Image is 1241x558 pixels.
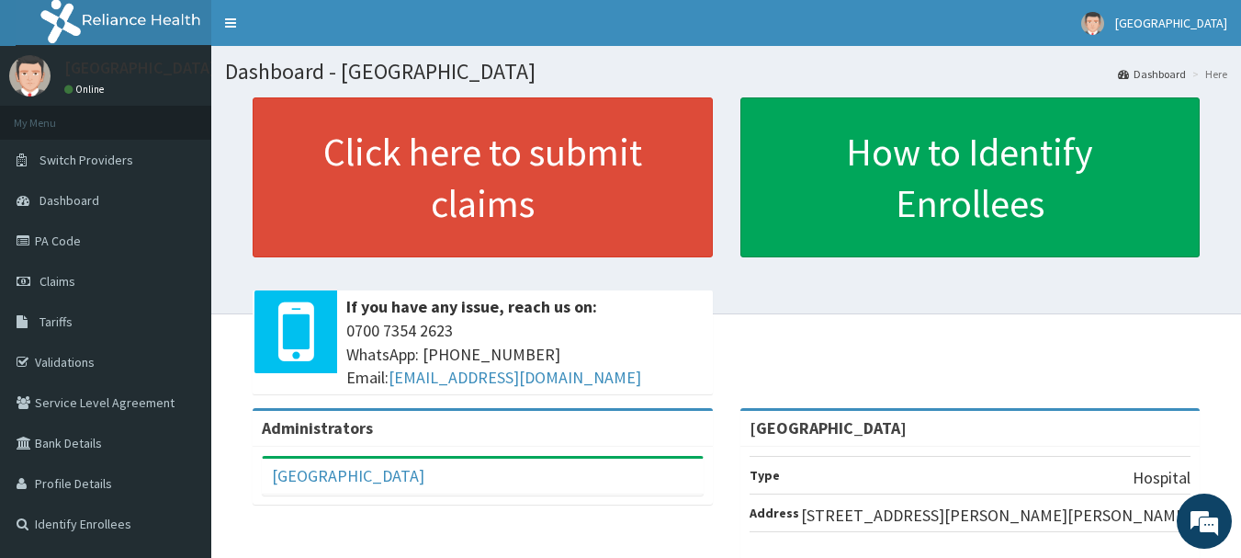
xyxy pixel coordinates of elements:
span: Dashboard [39,192,99,209]
span: Claims [39,273,75,290]
span: [GEOGRAPHIC_DATA] [1115,15,1227,31]
a: How to Identify Enrollees [740,97,1201,257]
h1: Dashboard - [GEOGRAPHIC_DATA] [225,60,1227,84]
span: Switch Providers [39,152,133,168]
strong: [GEOGRAPHIC_DATA] [750,417,907,438]
a: Dashboard [1118,66,1186,82]
a: [EMAIL_ADDRESS][DOMAIN_NAME] [389,367,641,388]
p: Hospital [1133,466,1190,490]
a: [GEOGRAPHIC_DATA] [272,465,424,486]
a: Click here to submit claims [253,97,713,257]
span: 0700 7354 2623 WhatsApp: [PHONE_NUMBER] Email: [346,319,704,390]
li: Here [1188,66,1227,82]
img: User Image [9,55,51,97]
img: User Image [1081,12,1104,35]
b: Administrators [262,417,373,438]
b: Address [750,505,799,521]
b: If you have any issue, reach us on: [346,296,597,317]
p: [GEOGRAPHIC_DATA] [64,60,216,76]
p: [STREET_ADDRESS][PERSON_NAME][PERSON_NAME] [801,504,1190,528]
a: Online [64,83,108,96]
span: Tariffs [39,313,73,330]
b: Type [750,467,780,484]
